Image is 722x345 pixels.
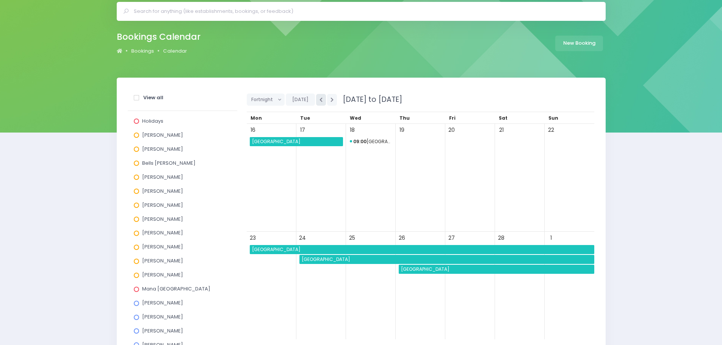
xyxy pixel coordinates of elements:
[350,137,392,146] span: Tokanui School
[446,233,457,243] span: 27
[142,159,196,167] span: Bells [PERSON_NAME]
[397,233,407,243] span: 26
[499,115,507,121] span: Sat
[163,47,187,55] a: Calendar
[548,115,558,121] span: Sun
[338,94,402,105] span: [DATE] to [DATE]
[117,32,200,42] h2: Bookings Calendar
[399,115,410,121] span: Thu
[546,233,556,243] span: 1
[251,245,594,254] span: Takitimu Primary School
[496,125,506,135] span: 21
[347,125,357,135] span: 18
[449,115,456,121] span: Fri
[347,233,357,243] span: 25
[142,145,183,153] span: [PERSON_NAME]
[142,215,183,223] span: [PERSON_NAME]
[301,255,594,264] span: Tokanui School
[142,173,183,181] span: [PERSON_NAME]
[247,94,285,106] button: Fortnight
[251,115,262,121] span: Mon
[142,229,183,236] span: [PERSON_NAME]
[248,233,258,243] span: 23
[143,94,163,101] strong: View all
[251,137,343,146] span: Takitimu Primary School
[142,187,183,195] span: [PERSON_NAME]
[350,115,361,121] span: Wed
[298,125,308,135] span: 17
[142,117,163,125] span: Holidays
[142,299,183,306] span: [PERSON_NAME]
[496,233,506,243] span: 28
[251,94,275,105] span: Fortnight
[142,243,183,250] span: [PERSON_NAME]
[397,125,407,135] span: 19
[142,131,183,139] span: [PERSON_NAME]
[353,138,366,145] strong: 09:00
[298,233,308,243] span: 24
[134,6,595,17] input: Search for anything (like establishments, bookings, or feedback)
[142,327,183,334] span: [PERSON_NAME]
[142,201,183,209] span: [PERSON_NAME]
[142,271,183,278] span: [PERSON_NAME]
[131,47,154,55] a: Bookings
[555,36,603,51] a: New Booking
[248,125,258,135] span: 16
[142,257,183,264] span: [PERSON_NAME]
[546,125,556,135] span: 22
[142,285,210,292] span: Mana [GEOGRAPHIC_DATA]
[286,94,315,106] button: [DATE]
[446,125,457,135] span: 20
[142,313,183,320] span: [PERSON_NAME]
[400,265,594,274] span: Mararoa School
[300,115,310,121] span: Tue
